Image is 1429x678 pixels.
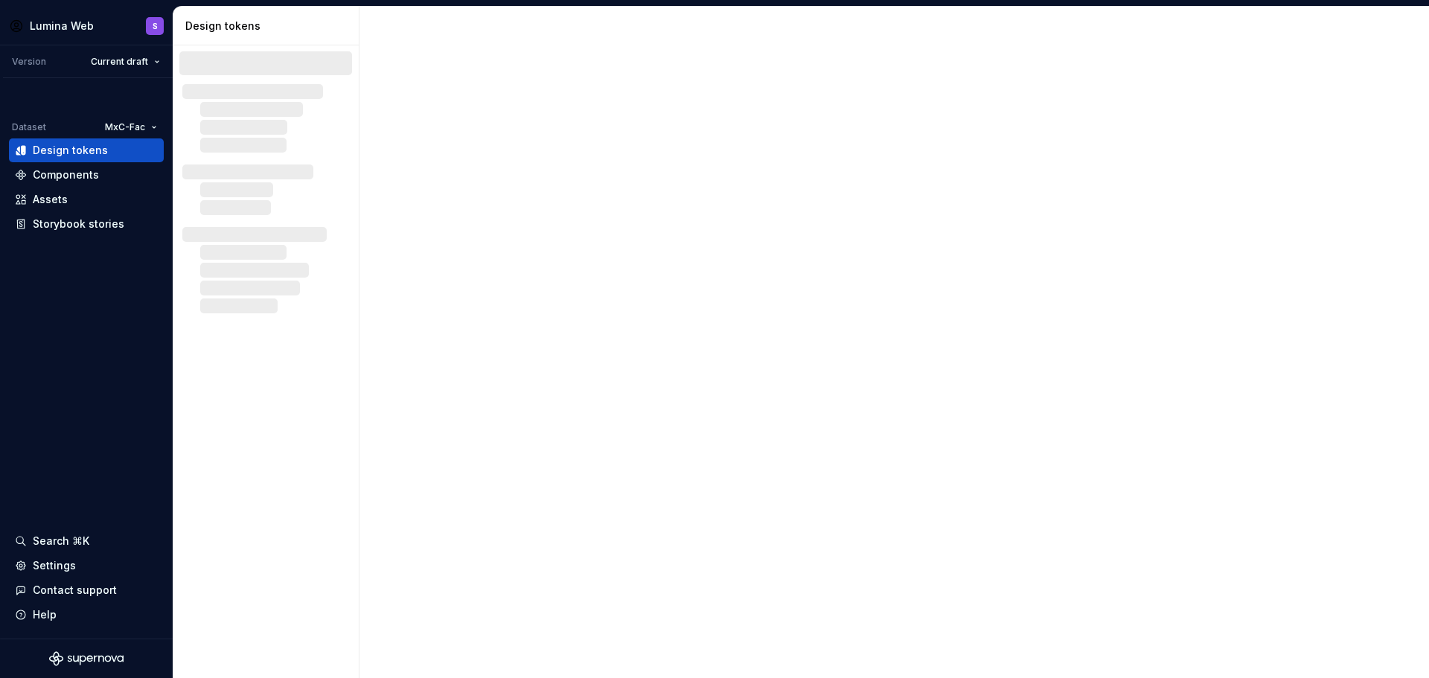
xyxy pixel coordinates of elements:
[9,554,164,578] a: Settings
[9,163,164,187] a: Components
[105,121,145,133] span: MxC-Fac
[33,607,57,622] div: Help
[98,117,164,138] button: MxC-Fac
[91,56,148,68] span: Current draft
[12,121,46,133] div: Dataset
[33,192,68,207] div: Assets
[33,217,124,231] div: Storybook stories
[3,10,170,42] button: Lumina WebS
[9,529,164,553] button: Search ⌘K
[33,583,117,598] div: Contact support
[9,138,164,162] a: Design tokens
[33,558,76,573] div: Settings
[153,20,158,32] div: S
[12,56,46,68] div: Version
[9,603,164,627] button: Help
[30,19,94,33] div: Lumina Web
[33,143,108,158] div: Design tokens
[49,651,124,666] svg: Supernova Logo
[185,19,353,33] div: Design tokens
[9,212,164,236] a: Storybook stories
[33,534,89,549] div: Search ⌘K
[9,578,164,602] button: Contact support
[9,188,164,211] a: Assets
[84,51,167,72] button: Current draft
[33,167,99,182] div: Components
